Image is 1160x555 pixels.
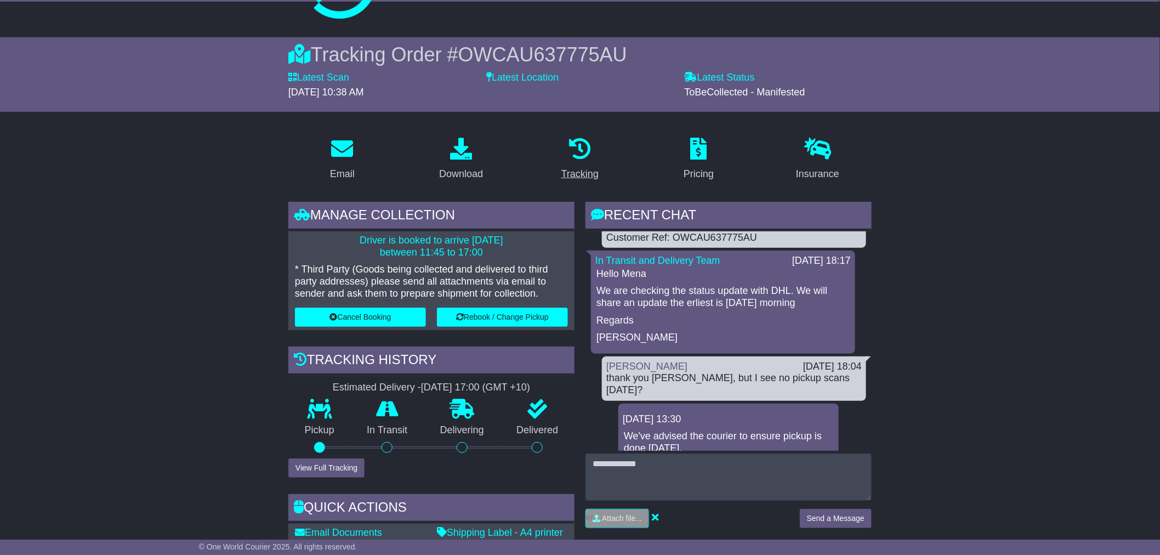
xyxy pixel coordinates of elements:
[595,255,720,266] a: In Transit and Delivery Team
[501,424,575,437] p: Delivered
[803,361,862,373] div: [DATE] 18:04
[561,167,599,182] div: Tracking
[199,542,357,551] span: © One World Courier 2025. All rights reserved.
[330,167,355,182] div: Email
[606,361,687,372] a: [PERSON_NAME]
[351,424,424,437] p: In Transit
[554,134,606,185] a: Tracking
[421,382,530,394] div: [DATE] 17:00 (GMT +10)
[596,285,850,309] p: We are checking the status update with DHL. We will share an update the erliest is [DATE] morning
[596,332,850,344] p: [PERSON_NAME]
[295,264,568,299] p: * Third Party (Goods being collected and delivered to third party addresses) please send all atta...
[800,509,872,528] button: Send a Message
[792,255,851,267] div: [DATE] 18:17
[685,72,755,84] label: Latest Status
[624,431,833,454] p: We've advised the courier to ensure pickup is done [DATE].
[789,134,846,185] a: Insurance
[606,372,862,396] div: thank you [PERSON_NAME], but I see no pickup scans [DATE]?
[676,134,721,185] a: Pricing
[432,134,490,185] a: Download
[623,414,834,426] div: [DATE] 13:30
[295,308,426,327] button: Cancel Booking
[684,167,714,182] div: Pricing
[288,458,365,478] button: View Full Tracking
[437,527,563,538] a: Shipping Label - A4 printer
[288,72,349,84] label: Latest Scan
[596,315,850,327] p: Regards
[288,494,575,524] div: Quick Actions
[295,527,382,538] a: Email Documents
[437,308,568,327] button: Rebook / Change Pickup
[685,87,805,98] span: ToBeCollected - Manifested
[295,235,568,258] p: Driver is booked to arrive [DATE] between 11:45 to 17:00
[288,87,364,98] span: [DATE] 10:38 AM
[585,202,872,231] div: RECENT CHAT
[288,424,351,437] p: Pickup
[424,424,501,437] p: Delivering
[323,134,362,185] a: Email
[439,167,483,182] div: Download
[796,167,839,182] div: Insurance
[458,43,627,66] span: OWCAU637775AU
[486,72,559,84] label: Latest Location
[288,382,575,394] div: Estimated Delivery -
[288,43,872,66] div: Tracking Order #
[288,347,575,376] div: Tracking history
[288,202,575,231] div: Manage collection
[596,268,850,280] p: Hello Mena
